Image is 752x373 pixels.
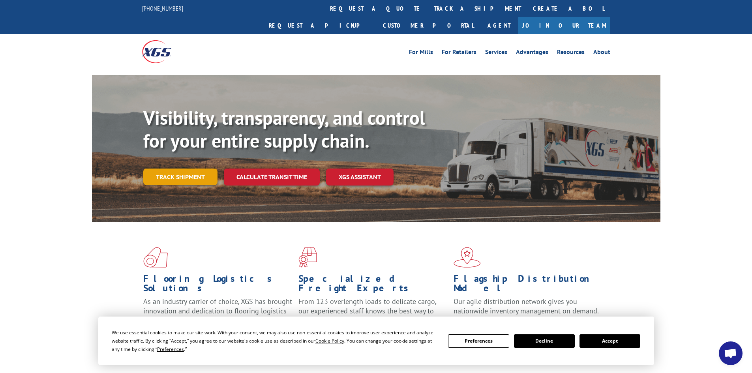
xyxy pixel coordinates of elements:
a: Customer Portal [377,17,480,34]
img: xgs-icon-total-supply-chain-intelligence-red [143,247,168,268]
a: Resources [557,49,585,58]
a: Services [485,49,507,58]
a: For Mills [409,49,433,58]
a: Track shipment [143,169,218,185]
div: Open chat [719,341,743,365]
b: Visibility, transparency, and control for your entire supply chain. [143,105,425,153]
h1: Flagship Distribution Model [454,274,603,297]
span: Cookie Policy [315,337,344,344]
img: xgs-icon-focused-on-flooring-red [298,247,317,268]
img: xgs-icon-flagship-distribution-model-red [454,247,481,268]
span: Our agile distribution network gives you nationwide inventory management on demand. [454,297,599,315]
a: Calculate transit time [224,169,320,186]
a: Agent [480,17,518,34]
a: Advantages [516,49,548,58]
a: For Retailers [442,49,476,58]
a: XGS ASSISTANT [326,169,394,186]
button: Preferences [448,334,509,348]
h1: Specialized Freight Experts [298,274,448,297]
span: As an industry carrier of choice, XGS has brought innovation and dedication to flooring logistics... [143,297,292,325]
a: Join Our Team [518,17,610,34]
h1: Flooring Logistics Solutions [143,274,293,297]
div: Cookie Consent Prompt [98,317,654,365]
a: Request a pickup [263,17,377,34]
button: Decline [514,334,575,348]
button: Accept [579,334,640,348]
div: We use essential cookies to make our site work. With your consent, we may also use non-essential ... [112,328,439,353]
a: About [593,49,610,58]
a: [PHONE_NUMBER] [142,4,183,12]
p: From 123 overlength loads to delicate cargo, our experienced staff knows the best way to move you... [298,297,448,332]
span: Preferences [157,346,184,352]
